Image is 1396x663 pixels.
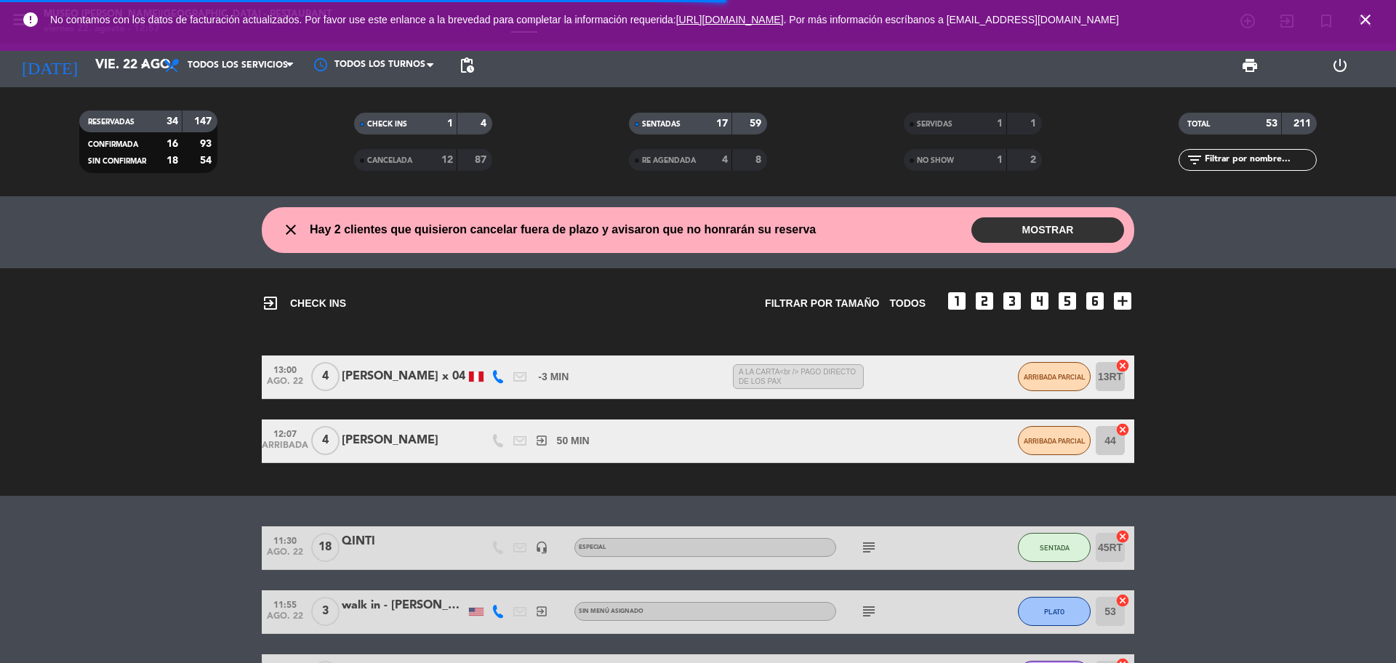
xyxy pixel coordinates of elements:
[50,14,1119,25] span: No contamos con los datos de facturación actualizados. Por favor use este enlance a la brevedad p...
[1018,533,1091,562] button: SENTADA
[1024,437,1086,445] span: ARRIBADA PARCIAL
[342,367,465,386] div: [PERSON_NAME] x 04
[538,369,569,385] span: -3 MIN
[722,155,728,165] strong: 4
[1293,118,1314,129] strong: 211
[311,533,340,562] span: 18
[1357,11,1374,28] i: close
[971,217,1124,243] button: MOSTRAR
[282,221,300,238] i: close
[1028,289,1051,313] i: looks_4
[1266,118,1277,129] strong: 53
[579,608,643,614] span: Sin menú asignado
[88,141,138,148] span: CONFIRMADA
[973,289,996,313] i: looks_two
[1111,289,1134,313] i: add_box
[1040,544,1070,552] span: SENTADA
[200,156,214,166] strong: 54
[188,60,288,71] span: Todos los servicios
[1115,529,1130,544] i: cancel
[342,532,465,551] div: QINTI
[784,14,1119,25] a: . Por más información escríbanos a [EMAIL_ADDRESS][DOMAIN_NAME]
[1083,289,1107,313] i: looks_6
[262,294,279,312] i: exit_to_app
[535,605,548,618] i: exit_to_app
[889,295,926,312] span: TODOS
[367,157,412,164] span: CANCELADA
[642,157,696,164] span: RE AGENDADA
[267,611,303,628] span: ago. 22
[1331,57,1349,74] i: power_settings_new
[535,541,548,554] i: headset_mic
[997,118,1003,129] strong: 1
[765,295,879,312] span: Filtrar por tamaño
[342,431,465,450] div: [PERSON_NAME]
[917,157,954,164] span: NO SHOW
[716,118,728,129] strong: 17
[750,118,764,129] strong: 59
[676,14,784,25] a: [URL][DOMAIN_NAME]
[167,156,178,166] strong: 18
[441,155,453,165] strong: 12
[267,547,303,564] span: ago. 22
[1241,57,1259,74] span: print
[1018,362,1091,391] button: ARRIBADA PARCIAL
[342,596,465,615] div: walk in - [PERSON_NAME]
[267,425,303,441] span: 12:07
[1187,121,1210,128] span: TOTAL
[1115,358,1130,373] i: cancel
[135,57,153,74] i: arrow_drop_down
[311,362,340,391] span: 4
[200,139,214,149] strong: 93
[1044,608,1064,616] span: PLATO
[367,121,407,128] span: CHECK INS
[733,364,864,389] span: A LA CARTA<br /> PAGO DIRECTO DE LOS PAX
[267,361,303,377] span: 13:00
[579,545,606,550] span: Especial
[1186,151,1203,169] i: filter_list
[755,155,764,165] strong: 8
[88,118,135,126] span: RESERVADAS
[1203,152,1316,168] input: Filtrar por nombre...
[945,289,968,313] i: looks_one
[1030,155,1039,165] strong: 2
[642,121,681,128] span: SENTADAS
[88,158,146,165] span: SIN CONFIRMAR
[1018,597,1091,626] button: PLATO
[167,116,178,126] strong: 34
[1115,593,1130,608] i: cancel
[458,57,476,74] span: pending_actions
[917,121,952,128] span: SERVIDAS
[167,139,178,149] strong: 16
[262,294,346,312] span: CHECK INS
[267,441,303,457] span: ARRIBADA
[1056,289,1079,313] i: looks_5
[997,155,1003,165] strong: 1
[267,531,303,548] span: 11:30
[267,377,303,393] span: ago. 22
[1030,118,1039,129] strong: 1
[22,11,39,28] i: error
[1115,422,1130,437] i: cancel
[267,595,303,612] span: 11:55
[1295,44,1385,87] div: LOG OUT
[447,118,453,129] strong: 1
[535,434,548,447] i: exit_to_app
[310,220,816,239] span: Hay 2 clientes que quisieron cancelar fuera de plazo y avisaron que no honrarán su reserva
[860,539,878,556] i: subject
[481,118,489,129] strong: 4
[311,426,340,455] span: 4
[311,597,340,626] span: 3
[11,49,88,81] i: [DATE]
[557,433,590,449] span: 50 MIN
[194,116,214,126] strong: 147
[1024,373,1086,381] span: ARRIBADA PARCIAL
[1000,289,1024,313] i: looks_3
[860,603,878,620] i: subject
[1018,426,1091,455] button: ARRIBADA PARCIAL
[475,155,489,165] strong: 87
